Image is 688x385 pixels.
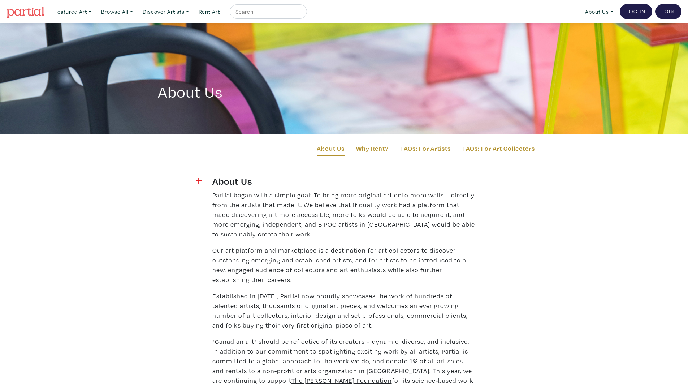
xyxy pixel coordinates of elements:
[400,144,451,153] a: FAQs: For Artists
[291,376,392,385] a: The [PERSON_NAME] Foundation
[195,4,223,19] a: Rent Art
[212,175,476,187] h4: About Us
[582,4,616,19] a: About Us
[212,291,476,330] p: Established in [DATE], Partial now proudly showcases the work of hundreds of talented artists, th...
[51,4,95,19] a: Featured Art
[462,144,535,153] a: FAQs: For Art Collectors
[620,4,652,19] a: Log In
[158,62,531,101] h1: About Us
[212,190,476,239] p: Partial began with a simple goal: To bring more original art onto more walls – directly from the ...
[356,144,389,153] a: Why Rent?
[655,4,681,19] a: Join
[317,144,345,156] a: About Us
[196,178,202,184] img: plus.svg
[98,4,136,19] a: Browse All
[139,4,192,19] a: Discover Artists
[235,7,300,16] input: Search
[212,245,476,285] p: Our art platform and marketplace is a destination for art collectors to discover outstanding emer...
